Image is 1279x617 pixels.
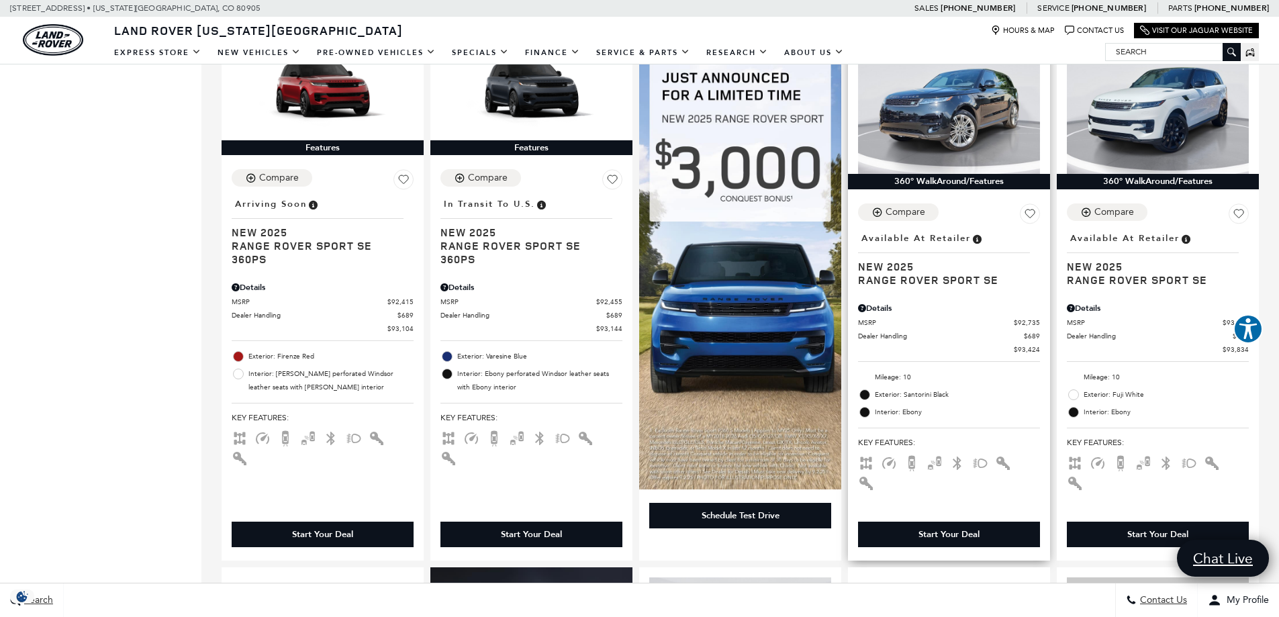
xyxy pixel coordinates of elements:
a: MSRP $93,145 [1067,318,1249,328]
a: Hours & Map [991,26,1055,36]
span: Chat Live [1186,549,1260,567]
span: Range Rover Sport SE 360PS [440,239,612,266]
a: $93,144 [440,324,622,334]
div: Compare [1094,206,1134,218]
button: Save Vehicle [602,169,622,195]
div: Features [430,140,632,155]
span: MSRP [232,297,387,307]
a: $93,834 [1067,344,1249,354]
span: Keyless Entry [440,453,457,462]
a: [PHONE_NUMBER] [1072,3,1146,13]
a: About Us [776,41,852,64]
span: Fog Lights [555,432,571,442]
a: Service & Parts [588,41,698,64]
div: Schedule Test Drive [649,503,831,528]
div: Start Your Deal [440,522,622,547]
a: In Transit to U.S.New 2025Range Rover Sport SE 360PS [440,195,622,266]
button: Open user profile menu [1198,583,1279,617]
a: Specials [444,41,517,64]
div: Compare [259,172,299,184]
div: Start Your Deal [918,528,980,540]
a: Dealer Handling $689 [1067,331,1249,341]
a: [STREET_ADDRESS] • [US_STATE][GEOGRAPHIC_DATA], CO 80905 [10,3,260,13]
a: [PHONE_NUMBER] [1194,3,1269,13]
img: 2025 LAND ROVER Range Rover Sport SE 360PS [440,38,622,140]
a: land-rover [23,24,83,56]
span: Exterior: Firenze Red [248,350,414,363]
a: Research [698,41,776,64]
span: Range Rover Sport SE 360PS [232,239,404,266]
div: Start Your Deal [501,528,562,540]
button: Explore your accessibility options [1233,314,1263,344]
span: Interior: Ebony [1084,406,1249,419]
a: Dealer Handling $689 [232,310,414,320]
a: MSRP $92,455 [440,297,622,307]
span: Contact Us [1137,595,1187,606]
span: In Transit to U.S. [444,197,535,211]
span: New 2025 [232,226,404,239]
span: $689 [1233,331,1249,341]
a: New Vehicles [209,41,309,64]
span: Land Rover [US_STATE][GEOGRAPHIC_DATA] [114,22,403,38]
div: Start Your Deal [292,528,353,540]
span: Available at Retailer [1070,231,1180,246]
span: Key Features : [1067,435,1249,450]
span: Sales [914,3,939,13]
span: Key Features : [440,410,622,425]
span: Adaptive Cruise Control [1090,457,1106,467]
span: $93,834 [1223,344,1249,354]
a: Visit Our Jaguar Website [1140,26,1253,36]
li: Mileage: 10 [858,369,1040,386]
img: 2025 LAND ROVER Range Rover Sport SE 360PS [232,38,414,140]
input: Search [1106,44,1240,60]
span: Exterior: Santorini Black [875,388,1040,401]
div: Start Your Deal [232,522,414,547]
a: Available at RetailerNew 2025Range Rover Sport SE [1067,229,1249,287]
span: $93,424 [1014,344,1040,354]
a: Available at RetailerNew 2025Range Rover Sport SE [858,229,1040,287]
span: Adaptive Cruise Control [881,457,897,467]
span: Interior Accents [1204,457,1220,467]
div: Pricing Details - Range Rover Sport SE 360PS [232,281,414,293]
button: Compare Vehicle [232,169,312,187]
img: 2025 LAND ROVER Range Rover Sport SE [858,38,1040,174]
span: Parts [1168,3,1192,13]
span: Blind Spot Monitor [927,457,943,467]
a: Dealer Handling $689 [440,310,622,320]
div: Start Your Deal [858,522,1040,547]
span: Adaptive Cruise Control [254,432,271,442]
span: Backup Camera [277,432,293,442]
button: Compare Vehicle [1067,203,1147,221]
span: Arriving Soon [235,197,307,211]
button: Compare Vehicle [858,203,939,221]
span: Range Rover Sport SE [1067,273,1239,287]
div: Features [222,140,424,155]
span: AWD [858,457,874,467]
div: Schedule Test Drive [702,510,779,522]
span: $92,735 [1014,318,1040,328]
a: EXPRESS STORE [106,41,209,64]
span: Interior: Ebony [875,406,1040,419]
span: Keyless Entry [232,453,248,462]
span: AWD [440,432,457,442]
span: $92,415 [387,297,414,307]
span: My Profile [1221,595,1269,606]
img: Land Rover [23,24,83,56]
span: Available at Retailer [861,231,971,246]
a: $93,424 [858,344,1040,354]
span: Keyless Entry [858,477,874,487]
span: Dealer Handling [232,310,397,320]
a: Finance [517,41,588,64]
span: $93,145 [1223,318,1249,328]
span: Service [1037,3,1069,13]
span: Bluetooth [323,432,339,442]
a: Pre-Owned Vehicles [309,41,444,64]
span: $689 [397,310,414,320]
li: Mileage: 10 [1067,369,1249,386]
span: Key Features : [858,435,1040,450]
span: Bluetooth [1158,457,1174,467]
span: Vehicle is in stock and ready for immediate delivery. Due to demand, availability is subject to c... [971,231,983,246]
span: Blind Spot Monitor [1135,457,1151,467]
span: Interior Accents [577,432,594,442]
span: MSRP [858,318,1014,328]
